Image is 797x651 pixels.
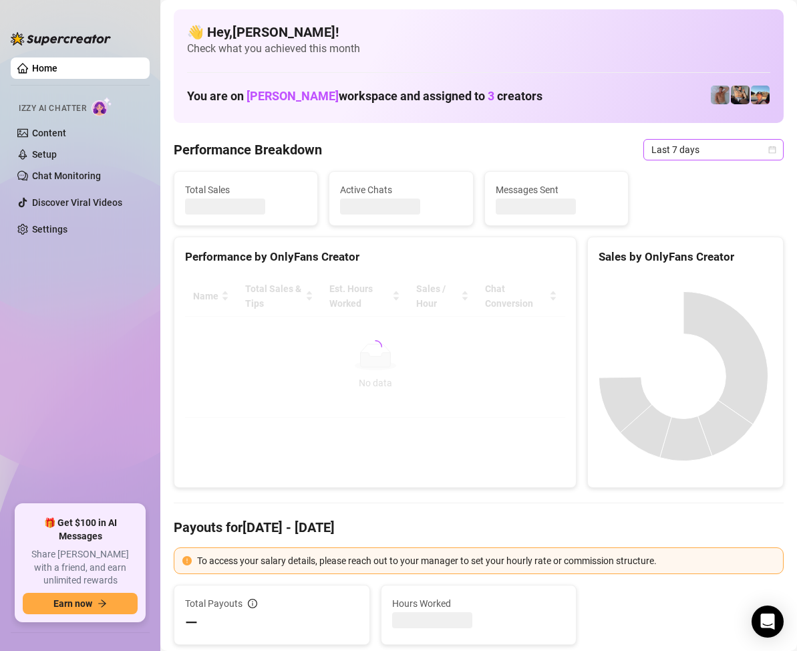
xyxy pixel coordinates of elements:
[32,170,101,181] a: Chat Monitoring
[185,182,307,197] span: Total Sales
[599,248,772,266] div: Sales by OnlyFans Creator
[32,224,67,235] a: Settings
[751,86,770,104] img: Zach
[53,598,92,609] span: Earn now
[23,593,138,614] button: Earn nowarrow-right
[32,197,122,208] a: Discover Viral Videos
[185,612,198,634] span: —
[32,149,57,160] a: Setup
[11,32,111,45] img: logo-BBDzfeDw.svg
[187,23,770,41] h4: 👋 Hey, [PERSON_NAME] !
[197,553,775,568] div: To access your salary details, please reach out to your manager to set your hourly rate or commis...
[247,89,339,103] span: [PERSON_NAME]
[496,182,617,197] span: Messages Sent
[98,599,107,608] span: arrow-right
[711,86,730,104] img: Joey
[392,596,566,611] span: Hours Worked
[187,89,542,104] h1: You are on workspace and assigned to creators
[752,606,784,638] div: Open Intercom Messenger
[182,556,192,565] span: exclamation-circle
[185,596,243,611] span: Total Payouts
[185,248,565,266] div: Performance by OnlyFans Creator
[174,140,322,159] h4: Performance Breakdown
[768,146,776,154] span: calendar
[248,599,257,608] span: info-circle
[651,140,776,160] span: Last 7 days
[187,41,770,56] span: Check what you achieved this month
[23,548,138,588] span: Share [PERSON_NAME] with a friend, and earn unlimited rewards
[23,517,138,543] span: 🎁 Get $100 in AI Messages
[367,338,383,355] span: loading
[731,86,750,104] img: George
[32,63,57,74] a: Home
[32,128,66,138] a: Content
[488,89,494,103] span: 3
[340,182,462,197] span: Active Chats
[92,97,112,116] img: AI Chatter
[174,518,784,537] h4: Payouts for [DATE] - [DATE]
[19,102,86,115] span: Izzy AI Chatter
